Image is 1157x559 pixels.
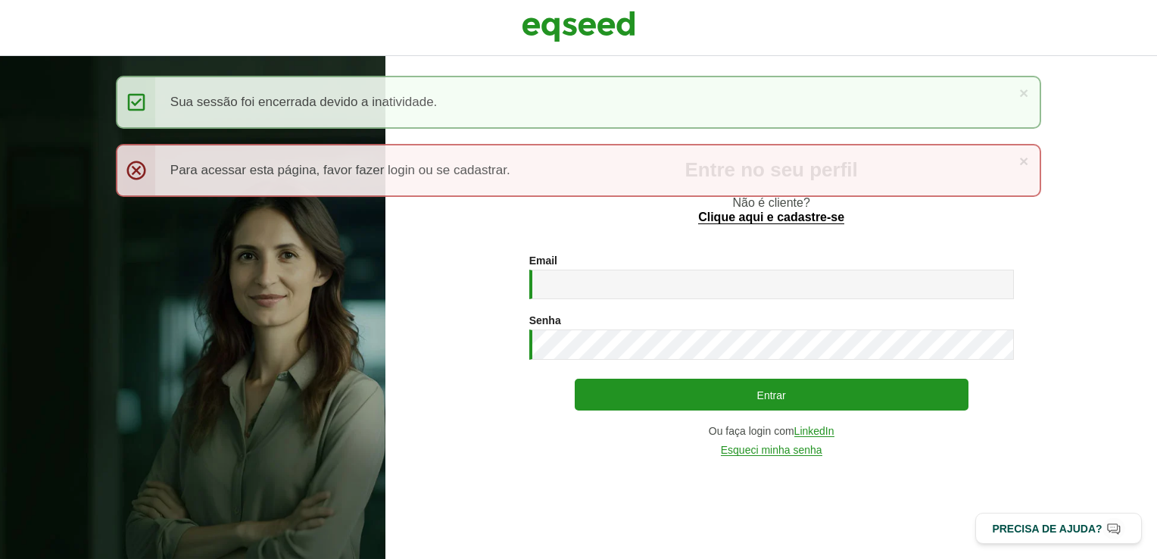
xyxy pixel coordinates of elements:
[529,315,561,326] label: Senha
[1019,153,1028,169] a: ×
[529,426,1014,437] div: Ou faça login com
[698,211,844,224] a: Clique aqui e cadastre-se
[794,426,834,437] a: LinkedIn
[522,8,635,45] img: EqSeed Logo
[116,76,1041,129] div: Sua sessão foi encerrada devido a inatividade.
[575,379,968,411] button: Entrar
[721,445,822,456] a: Esqueci minha senha
[1019,85,1028,101] a: ×
[116,144,1041,197] div: Para acessar esta página, favor fazer login ou se cadastrar.
[529,255,557,266] label: Email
